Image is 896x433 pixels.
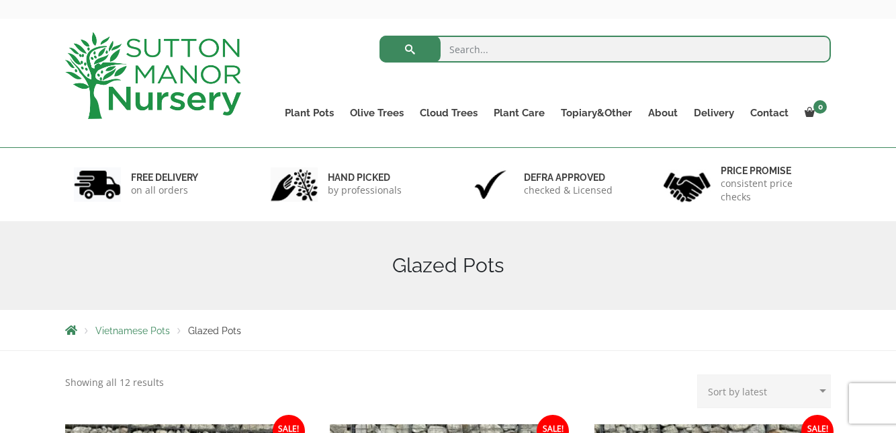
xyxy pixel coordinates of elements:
[486,104,553,122] a: Plant Care
[553,104,640,122] a: Topiary&Other
[74,167,121,202] img: 1.jpg
[742,104,797,122] a: Contact
[65,253,831,278] h1: Glazed Pots
[95,325,170,336] a: Vietnamese Pots
[65,375,164,391] p: Showing all 12 results
[797,104,831,122] a: 0
[188,325,241,336] span: Glazed Pots
[686,104,742,122] a: Delivery
[721,177,823,204] p: consistent price checks
[328,184,402,197] p: by professionals
[65,32,241,119] img: logo
[721,165,823,177] h6: Price promise
[65,325,831,336] nav: Breadcrumbs
[271,167,318,202] img: 2.jpg
[131,171,198,184] h6: FREE DELIVERY
[697,375,831,408] select: Shop order
[467,167,514,202] img: 3.jpg
[412,104,486,122] a: Cloud Trees
[664,164,711,205] img: 4.jpg
[640,104,686,122] a: About
[524,184,613,197] p: checked & Licensed
[524,171,613,184] h6: Defra approved
[277,104,342,122] a: Plant Pots
[328,171,402,184] h6: hand picked
[379,36,832,63] input: Search...
[813,100,827,114] span: 0
[342,104,412,122] a: Olive Trees
[131,184,198,197] p: on all orders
